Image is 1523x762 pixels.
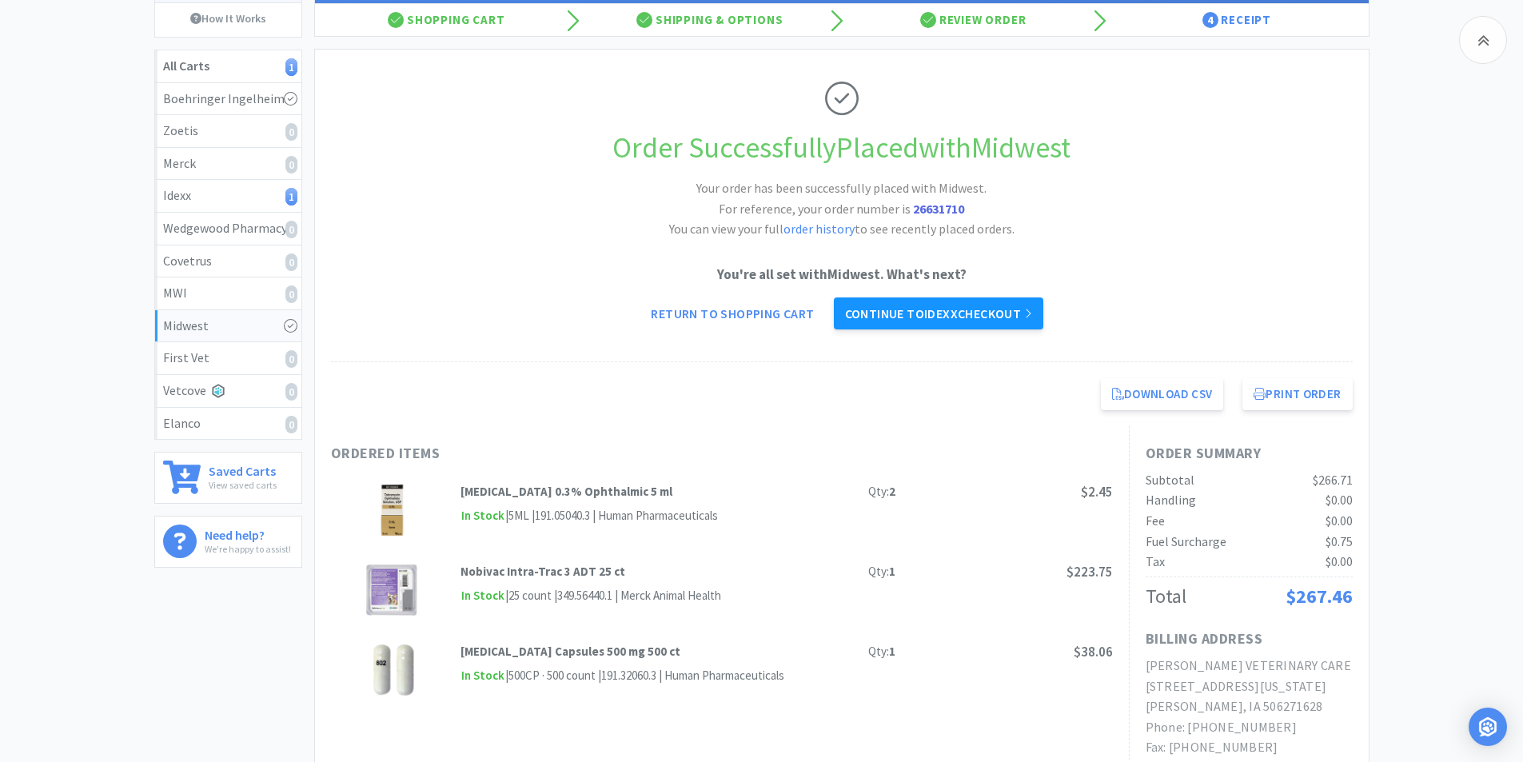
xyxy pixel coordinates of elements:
span: $0.00 [1326,492,1353,508]
a: MWI0 [155,277,301,310]
a: Covetrus0 [155,245,301,278]
h2: Phone: [PHONE_NUMBER] [1146,717,1353,738]
div: Review Order [842,4,1106,36]
a: Wedgewood Pharmacy0 [155,213,301,245]
img: 8867bb80a97249b48a006bbe5134b284_127726.jpeg [364,562,420,618]
div: First Vet [163,348,293,369]
div: Midwest [163,316,293,337]
a: All Carts1 [155,50,301,83]
h2: [PERSON_NAME], IA 506271628 [1146,696,1353,717]
i: 0 [285,253,297,271]
div: Wedgewood Pharmacy [163,218,293,239]
i: 0 [285,383,297,401]
span: $0.00 [1326,513,1353,529]
a: Boehringer Ingelheim [155,83,301,116]
i: 0 [285,285,297,303]
span: | 500CP · 500 count [505,668,596,683]
a: Continue toIdexxcheckout [834,297,1043,329]
a: Elanco0 [155,408,301,440]
div: | 191.05040.3 | Human Pharmaceuticals [529,506,718,525]
span: In Stock [460,586,505,606]
div: MWI [163,283,293,304]
strong: 2 [889,484,895,499]
div: Idexx [163,186,293,206]
span: | 25 count [505,588,552,603]
div: Qty: [868,642,895,661]
h1: Order Summary [1146,442,1353,465]
i: 1 [285,58,297,76]
h1: Order Successfully Placed with Midwest [331,125,1353,171]
span: $0.75 [1326,533,1353,549]
span: In Stock [460,666,505,686]
h2: Your order has been successfully placed with Midwest. You can view your full to see recently plac... [602,178,1082,240]
div: Covetrus [163,251,293,272]
div: Shipping & Options [578,4,842,36]
div: Tax [1146,552,1165,572]
a: Return to Shopping Cart [640,297,825,329]
div: Fuel Surcharge [1146,532,1226,553]
div: Handling [1146,490,1196,511]
button: Print Order [1242,378,1352,410]
i: 0 [285,350,297,368]
strong: [MEDICAL_DATA] Capsules 500 mg 500 ct [460,644,680,659]
h2: [STREET_ADDRESS][US_STATE] [1146,676,1353,697]
a: order history [783,221,855,237]
a: Merck0 [155,148,301,181]
span: $266.71 [1313,472,1353,488]
h1: Ordered Items [331,442,811,465]
div: Qty: [868,482,895,501]
strong: 1 [889,644,895,659]
div: Subtotal [1146,470,1194,491]
span: 4 [1202,12,1218,28]
i: 0 [285,221,297,238]
a: How It Works [155,3,301,34]
span: $223.75 [1066,563,1113,580]
div: Vetcove [163,381,293,401]
i: 0 [285,156,297,174]
div: Total [1146,581,1186,612]
div: | 349.56440.1 | Merck Animal Health [552,586,721,605]
a: Vetcove0 [155,375,301,408]
strong: 1 [889,564,895,579]
span: | 5ML [505,508,529,523]
i: 0 [285,416,297,433]
strong: All Carts [163,58,209,74]
strong: Nobivac Intra-Trac 3 ADT 25 ct [460,564,625,579]
div: Merck [163,154,293,174]
p: We're happy to assist! [205,541,291,557]
div: Qty: [868,562,895,581]
h1: Billing Address [1146,628,1263,651]
span: $38.06 [1074,643,1113,660]
div: Open Intercom Messenger [1469,708,1507,746]
div: Fee [1146,511,1165,532]
span: In Stock [460,506,505,526]
span: For reference, your order number is [719,201,964,217]
strong: [MEDICAL_DATA] 0.3% Ophthalmic 5 ml [460,484,672,499]
div: Shopping Cart [315,4,579,36]
a: Download CSV [1101,378,1224,410]
h2: [PERSON_NAME] VETERINARY CARE [1146,656,1353,676]
div: Boehringer Ingelheim [163,89,293,110]
h6: Saved Carts [209,461,277,477]
p: You're all set with Midwest . What's next? [331,264,1353,285]
div: Receipt [1105,4,1369,36]
span: $0.00 [1326,553,1353,569]
a: Midwest [155,310,301,343]
a: Idexx1 [155,180,301,213]
div: Elanco [163,413,293,434]
a: Zoetis0 [155,115,301,148]
a: Saved CartsView saved carts [154,452,302,504]
a: First Vet0 [155,342,301,375]
i: 0 [285,123,297,141]
span: $2.45 [1081,483,1113,501]
div: | 191.32060.3 | Human Pharmaceuticals [596,666,784,685]
div: Zoetis [163,121,293,142]
strong: 26631710 [913,201,964,217]
h6: Need help? [205,525,291,541]
span: $267.46 [1286,584,1353,608]
i: 1 [285,188,297,205]
img: e7f94d80b44242ac8d4c8f689687bb6f_125461.jpeg [364,482,420,538]
img: 639f9dafab0c4b41a3d5313d17878adc_120079.jpeg [364,642,420,698]
h2: Fax: [PHONE_NUMBER] [1146,737,1353,758]
p: View saved carts [209,477,277,493]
